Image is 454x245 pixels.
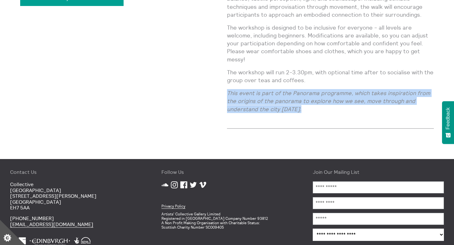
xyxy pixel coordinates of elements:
button: Feedback - Show survey [442,101,454,144]
p: [PHONE_NUMBER] [10,215,141,227]
a: Privacy Policy [161,204,185,209]
p: Artists' Collective Gallery Limited Registered in [GEOGRAPHIC_DATA] Company Number 93812 A Non Pr... [161,212,293,229]
h4: Join Our Mailing List [313,169,444,175]
span: Feedback [445,107,451,129]
p: Collective [GEOGRAPHIC_DATA] [STREET_ADDRESS][PERSON_NAME] [GEOGRAPHIC_DATA] EH7 5AA [10,181,141,210]
p: The workshop will run 2-3.30pm, with optional time after to socialise with the group over teas an... [227,68,434,84]
em: This event is part of the Panorama programme, which takes inspiration from the origins of the pan... [227,89,430,112]
h4: Contact Us [10,169,141,175]
h4: Follow Us [161,169,293,175]
p: The workshop is designed to be inclusive for everyone - all levels are welcome, including beginne... [227,24,434,63]
a: [EMAIL_ADDRESS][DOMAIN_NAME] [10,221,93,228]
